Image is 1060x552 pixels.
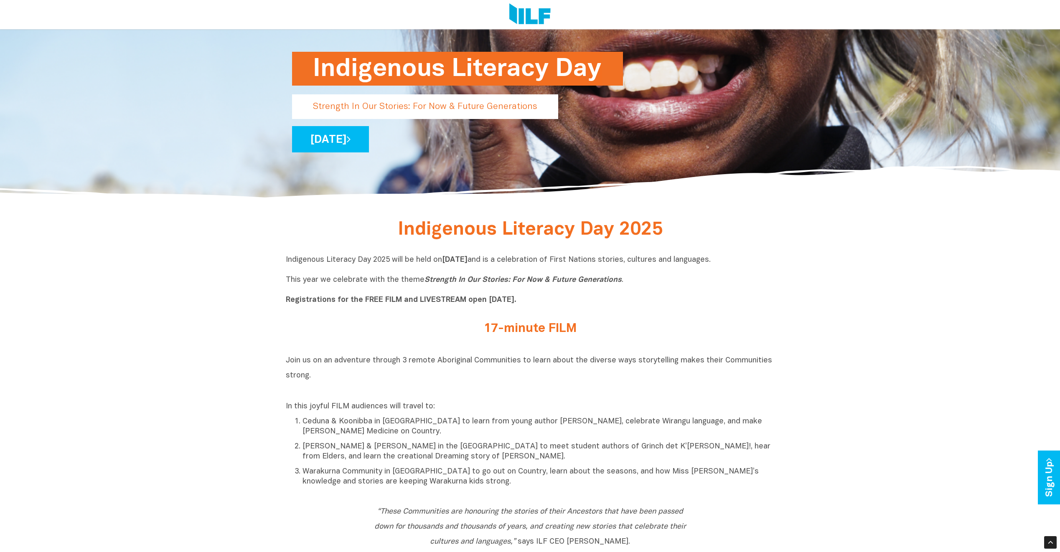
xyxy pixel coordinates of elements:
[302,417,775,437] p: Ceduna & Koonibba in [GEOGRAPHIC_DATA] to learn from young author [PERSON_NAME], celebrate Wirang...
[509,3,551,26] img: Logo
[374,322,687,336] h2: 17-minute FILM
[374,508,686,545] i: “These Communities are honouring the stories of their Ancestors that have been passed down for th...
[286,255,775,305] p: Indigenous Literacy Day 2025 will be held on and is a celebration of First Nations stories, cultu...
[302,442,775,462] p: [PERSON_NAME] & [PERSON_NAME] in the [GEOGRAPHIC_DATA] to meet student authors of Grinch det K’[P...
[286,402,775,412] p: In this joyful FILM audiences will travel to:
[292,94,558,119] p: Strength In Our Stories: For Now & Future Generations
[442,256,468,263] b: [DATE]
[374,508,686,545] span: says ILF CEO [PERSON_NAME].
[425,276,622,284] i: Strength In Our Stories: For Now & Future Generations
[302,467,775,487] p: Warakurna Community in [GEOGRAPHIC_DATA] to go out on Country, learn about the seasons, and how M...
[313,52,602,86] h1: Indigenous Literacy Day
[398,221,663,238] span: Indigenous Literacy Day 2025
[286,357,772,379] span: Join us on an adventure through 3 remote Aboriginal Communities to learn about the diverse ways s...
[1044,536,1057,549] div: Scroll Back to Top
[292,126,369,152] a: [DATE]
[286,296,516,304] b: Registrations for the FREE FILM and LIVESTREAM open [DATE].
